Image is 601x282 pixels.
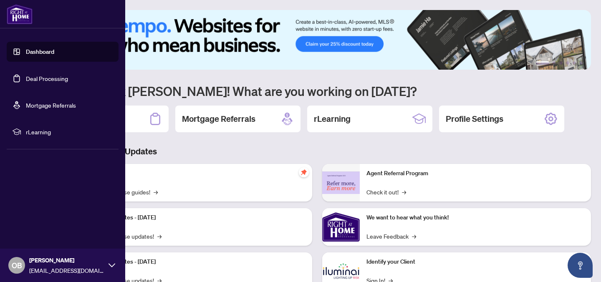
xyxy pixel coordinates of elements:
img: logo [7,4,33,24]
img: Agent Referral Program [322,171,360,194]
p: Agent Referral Program [366,169,584,178]
button: 3 [559,61,563,65]
a: Dashboard [26,48,54,55]
span: → [402,187,406,196]
button: 4 [566,61,569,65]
span: → [154,187,158,196]
span: [PERSON_NAME] [29,256,104,265]
p: We want to hear what you think! [366,213,584,222]
a: Deal Processing [26,75,68,82]
h1: Welcome back [PERSON_NAME]! What are you working on [DATE]? [43,83,591,99]
p: Platform Updates - [DATE] [88,257,306,267]
p: Self-Help [88,169,306,178]
h2: rLearning [314,113,351,125]
button: 5 [573,61,576,65]
span: rLearning [26,127,113,136]
a: Check it out!→ [366,187,406,196]
button: 6 [579,61,583,65]
a: Mortgage Referrals [26,101,76,109]
span: → [412,232,416,241]
span: OB [12,259,22,271]
p: Identify your Client [366,257,584,267]
button: 2 [553,61,556,65]
img: We want to hear what you think! [322,208,360,246]
h2: Profile Settings [446,113,503,125]
h2: Mortgage Referrals [182,113,255,125]
span: pushpin [299,167,309,177]
button: Open asap [568,253,593,278]
img: Slide 0 [43,10,591,70]
a: Leave Feedback→ [366,232,416,241]
h3: Brokerage & Industry Updates [43,146,591,157]
button: 1 [536,61,549,65]
p: Platform Updates - [DATE] [88,213,306,222]
span: → [157,232,162,241]
span: [EMAIL_ADDRESS][DOMAIN_NAME] [29,266,104,275]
